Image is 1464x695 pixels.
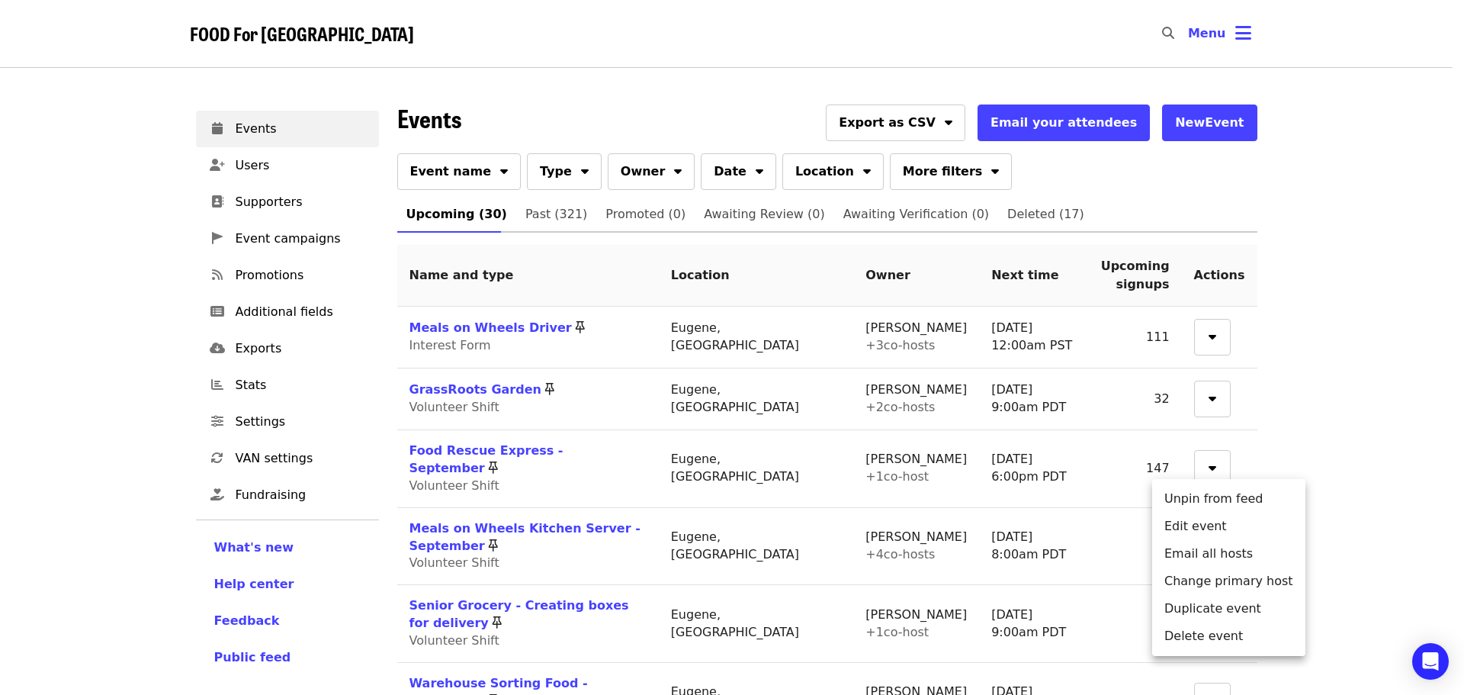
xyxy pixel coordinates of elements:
[1152,595,1305,623] a: Duplicate event
[1152,485,1305,513] li: Unpin from feed
[1152,540,1305,568] li: Email all hosts
[1412,643,1449,680] div: Open Intercom Messenger
[1152,568,1305,595] li: Change primary host
[1152,513,1305,540] a: Edit event
[1164,627,1243,645] span: Delete event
